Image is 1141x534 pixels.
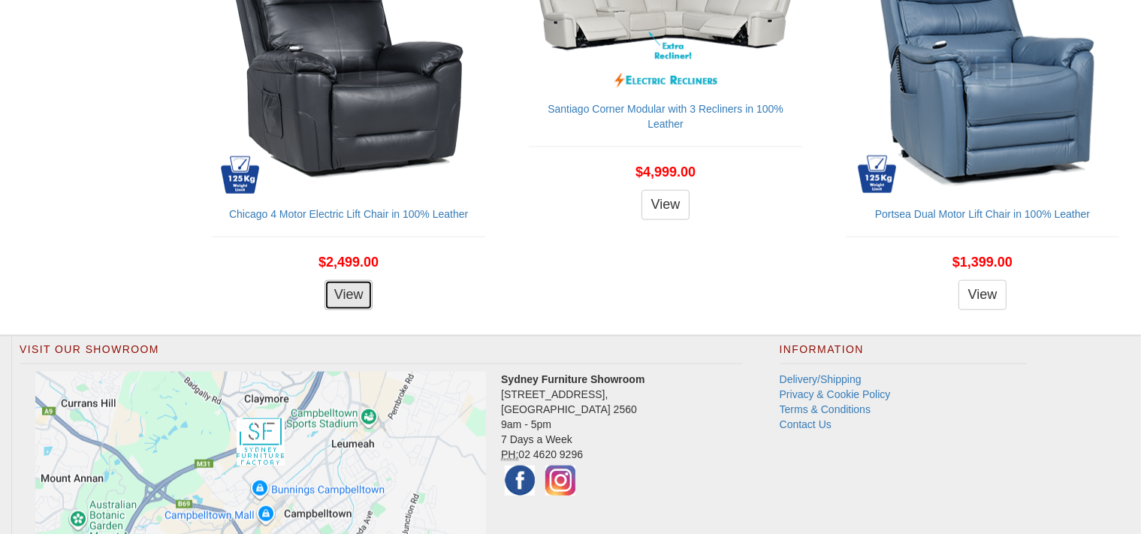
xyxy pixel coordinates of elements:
a: Delivery/Shipping [780,373,862,385]
a: View [324,280,373,310]
a: Contact Us [780,418,832,430]
h2: Visit Our Showroom [20,344,742,364]
abbr: Phone [501,448,518,461]
strong: Sydney Furniture Showroom [501,373,644,385]
a: Terms & Conditions [780,403,871,415]
a: Portsea Dual Motor Lift Chair in 100% Leather [875,208,1090,220]
span: $1,399.00 [952,255,1013,270]
img: Instagram [542,462,579,499]
a: View [641,190,690,220]
a: Santiago Corner Modular with 3 Recliners in 100% Leather [548,103,783,130]
a: Chicago 4 Motor Electric Lift Chair in 100% Leather [229,208,468,220]
img: Facebook [501,462,539,499]
span: $2,499.00 [318,255,379,270]
a: View [958,280,1007,310]
h2: Information [780,344,1028,364]
a: Privacy & Cookie Policy [780,388,891,400]
span: $4,999.00 [635,164,696,180]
